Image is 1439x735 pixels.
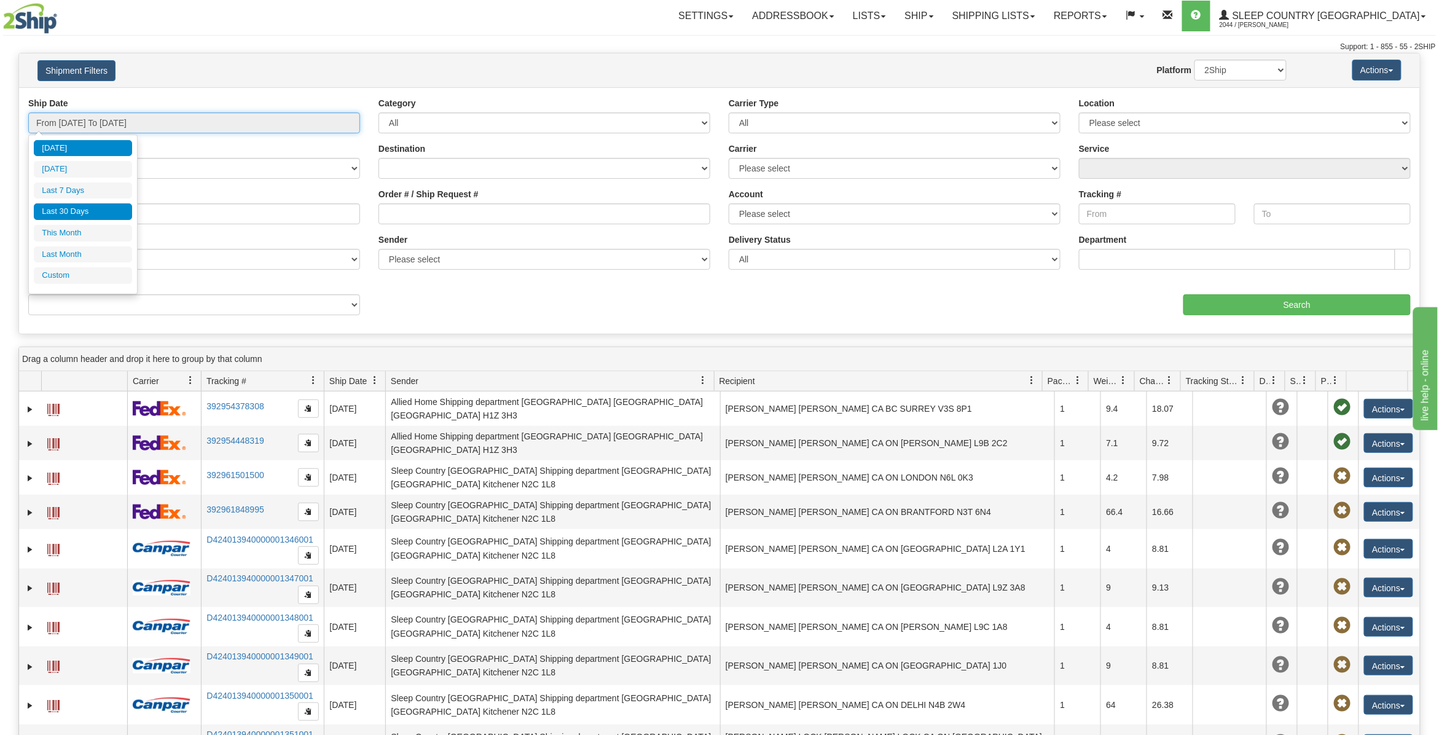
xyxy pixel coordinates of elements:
[1333,502,1351,519] span: Pickup Not Assigned
[1290,375,1301,387] span: Shipment Issues
[1100,460,1147,495] td: 4.2
[47,616,60,636] a: Label
[1411,305,1438,430] iframe: chat widget
[1186,375,1239,387] span: Tracking Status
[1147,685,1193,725] td: 26.38
[206,613,313,623] a: D424013940000001348001
[1295,370,1315,391] a: Shipment Issues filter column settings
[720,607,1055,647] td: [PERSON_NAME] [PERSON_NAME] CA ON [PERSON_NAME] L9C 1A8
[1272,656,1289,674] span: Unknown
[693,370,714,391] a: Sender filter column settings
[1210,1,1435,31] a: Sleep Country [GEOGRAPHIC_DATA] 2044 / [PERSON_NAME]
[298,434,319,452] button: Copy to clipboard
[298,586,319,604] button: Copy to clipboard
[298,503,319,521] button: Copy to clipboard
[1079,203,1236,224] input: From
[324,460,385,495] td: [DATE]
[1272,468,1289,485] span: Unknown
[1272,617,1289,634] span: Unknown
[364,370,385,391] a: Ship Date filter column settings
[1364,617,1413,637] button: Actions
[720,391,1055,426] td: [PERSON_NAME] [PERSON_NAME] CA BC SURREY V3S 8P1
[378,234,407,246] label: Sender
[1054,460,1100,495] td: 1
[34,161,132,178] li: [DATE]
[3,3,57,34] img: logo2044.jpg
[34,267,132,284] li: Custom
[1045,1,1116,31] a: Reports
[1264,370,1285,391] a: Delivery Status filter column settings
[1183,294,1411,315] input: Search
[324,391,385,426] td: [DATE]
[1272,502,1289,519] span: Unknown
[1333,433,1351,450] span: Pickup Successfully created
[1325,370,1346,391] a: Pickup Status filter column settings
[324,495,385,529] td: [DATE]
[133,658,190,674] img: 14 - Canpar
[720,685,1055,725] td: [PERSON_NAME] [PERSON_NAME] CA ON DELHI N4B 2W4
[1272,433,1289,450] span: Unknown
[1364,468,1413,487] button: Actions
[1054,495,1100,529] td: 1
[24,661,36,673] a: Expand
[324,426,385,460] td: [DATE]
[1054,426,1100,460] td: 1
[378,143,425,155] label: Destination
[1364,539,1413,559] button: Actions
[1094,375,1119,387] span: Weight
[1079,234,1127,246] label: Department
[133,375,159,387] span: Carrier
[9,7,114,22] div: live help - online
[1147,460,1193,495] td: 7.98
[1272,578,1289,595] span: Unknown
[298,624,319,643] button: Copy to clipboard
[324,568,385,608] td: [DATE]
[385,568,720,608] td: Sleep Country [GEOGRAPHIC_DATA] Shipping department [GEOGRAPHIC_DATA] [GEOGRAPHIC_DATA] Kitchener...
[1272,539,1289,556] span: Unknown
[1079,97,1115,109] label: Location
[1333,656,1351,674] span: Pickup Not Assigned
[391,375,418,387] span: Sender
[720,426,1055,460] td: [PERSON_NAME] [PERSON_NAME] CA ON [PERSON_NAME] L9B 2C2
[24,582,36,594] a: Expand
[720,460,1055,495] td: [PERSON_NAME] [PERSON_NAME] CA ON LONDON N6L 0K3
[47,467,60,487] a: Label
[1352,60,1402,81] button: Actions
[1272,399,1289,416] span: Unknown
[720,529,1055,568] td: [PERSON_NAME] [PERSON_NAME] CA ON [GEOGRAPHIC_DATA] L2A 1Y1
[1079,188,1121,200] label: Tracking #
[298,702,319,721] button: Copy to clipboard
[206,651,313,661] a: D424013940000001349001
[1079,143,1110,155] label: Service
[37,60,116,81] button: Shipment Filters
[1260,375,1270,387] span: Delivery Status
[24,438,36,450] a: Expand
[1364,502,1413,522] button: Actions
[729,97,778,109] label: Carrier Type
[34,183,132,199] li: Last 7 Days
[1220,19,1312,31] span: 2044 / [PERSON_NAME]
[324,529,385,568] td: [DATE]
[133,470,186,485] img: 2 - FedEx Express®
[206,573,313,583] a: D424013940000001347001
[324,685,385,725] td: [DATE]
[1100,568,1147,608] td: 9
[1364,433,1413,453] button: Actions
[1054,568,1100,608] td: 1
[19,347,1420,371] div: grid grouping header
[1100,647,1147,686] td: 9
[298,468,319,487] button: Copy to clipboard
[1229,10,1420,21] span: Sleep Country [GEOGRAPHIC_DATA]
[47,577,60,597] a: Label
[1100,529,1147,568] td: 4
[1159,370,1180,391] a: Charge filter column settings
[1054,391,1100,426] td: 1
[206,535,313,544] a: D424013940000001346001
[24,621,36,634] a: Expand
[1054,685,1100,725] td: 1
[1147,607,1193,647] td: 8.81
[206,470,264,480] a: 392961501500
[1333,539,1351,556] span: Pickup Not Assigned
[133,619,190,634] img: 14 - Canpar
[385,391,720,426] td: Allied Home Shipping department [GEOGRAPHIC_DATA] [GEOGRAPHIC_DATA] [GEOGRAPHIC_DATA] H1Z 3H3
